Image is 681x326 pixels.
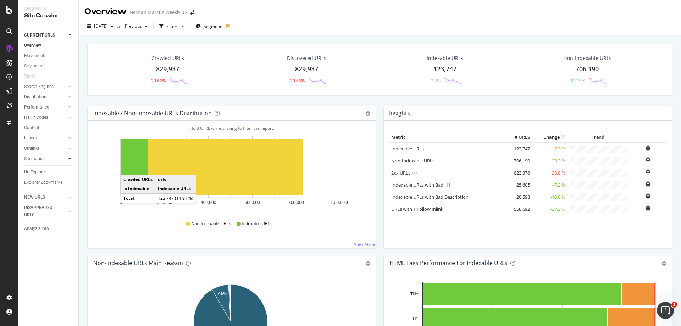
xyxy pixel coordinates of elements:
a: DISAPPEARED URLS [24,204,66,219]
div: Non-Indexable URLs [563,55,611,62]
td: Crawled URLs [121,175,155,184]
th: Trend [567,132,629,143]
th: Metric [389,132,503,143]
div: bell-plus [646,181,650,187]
div: Search Engines [24,83,54,90]
div: Overview [84,6,127,18]
td: -7.2 % [532,179,567,191]
td: -10.6 % [532,191,567,203]
span: 1 [671,302,677,308]
div: Explorer Bookmarks [24,179,62,186]
td: -27.2 % [532,203,567,215]
svg: A chart. [93,132,368,214]
a: Outlinks [24,145,66,152]
a: Overview [24,42,73,49]
text: 1,000,000 [331,200,350,205]
td: Indexable URLs [155,184,196,194]
a: Analysis Info [24,225,73,232]
span: Non-Indexable URLs [192,221,231,227]
div: DISAPPEARED URLS [24,204,60,219]
text: 400,000 [201,200,216,205]
div: HTTP Codes [24,114,48,121]
div: Discovered URLs [287,55,326,62]
td: 20,598 [503,191,532,203]
div: Filters [166,23,178,29]
button: [DATE] [84,21,116,32]
div: Overview [24,42,41,49]
a: Url Explorer [24,168,73,176]
a: Indexable URLs [391,145,424,152]
div: arrow-right-arrow-left [190,10,194,15]
td: Is Indexable [121,184,155,194]
td: 25,605 [503,179,532,191]
td: -2.3 % [532,143,567,155]
span: Indexable URLs [242,221,272,227]
div: Indexable / Non-Indexable URLs Distribution [93,110,212,117]
button: Filters [156,21,187,32]
div: SiteCrawler [24,12,73,20]
a: Segments [24,62,73,70]
div: -2.3% [430,78,441,84]
text: Title [410,292,419,297]
div: gear [365,111,370,116]
td: 823,378 [503,167,532,179]
div: 829,937 [295,65,318,74]
span: Segments [204,23,223,29]
div: Crawled URLs [151,55,184,62]
a: Performance [24,104,66,111]
a: Distribution [24,93,66,101]
a: Indexable URLs with Bad H1 [391,182,450,188]
td: 123,747 (14.91 %) [155,193,196,203]
div: bell-plus [646,145,650,151]
a: Content [24,124,73,132]
div: Performance [24,104,49,111]
div: Outlinks [24,145,40,152]
button: Previous [122,21,150,32]
td: -23.2 % [532,155,567,167]
a: Movements [24,52,73,60]
span: Previous [122,23,142,29]
div: Url Explorer [24,168,46,176]
a: HTTP Codes [24,114,66,121]
div: Inlinks [24,134,37,142]
div: Movements [24,52,46,60]
div: 706,190 [576,65,599,74]
div: bell-plus [646,169,650,175]
td: urls [155,175,196,184]
text: 7.5% [217,291,227,296]
div: Visits [24,73,35,80]
div: Distribution [24,93,46,101]
div: Neiman Marcus Weekly JS [129,9,187,16]
div: 829,937 [156,65,179,74]
a: URLs with 1 Follow Inlink [391,206,443,212]
h4: Insights [389,109,410,118]
div: bell-plus [646,157,650,162]
a: Explorer Bookmarks [24,179,73,186]
a: Non-Indexable URLs [391,158,434,164]
div: -20.66% [289,78,305,84]
a: Indexable URLs with Bad Description [391,194,469,200]
iframe: Intercom live chat [657,302,674,319]
td: 123,747 [503,143,532,155]
a: 2xx URLs [391,170,410,176]
div: bell-plus [646,205,650,211]
div: CURRENT URLS [24,32,55,39]
div: 123,747 [433,65,456,74]
div: Analysis Info [24,225,49,232]
div: -20.66% [150,78,166,84]
td: 558,692 [503,203,532,215]
a: Search Engines [24,83,66,90]
td: 706,190 [503,155,532,167]
th: # URLS [503,132,532,143]
text: 0 [120,200,122,205]
div: Content [24,124,39,132]
th: Change [532,132,567,143]
text: 200,000 [157,200,172,205]
div: gear [365,261,370,266]
a: Inlinks [24,134,66,142]
div: Indexable URLs [427,55,463,62]
div: gear [661,261,666,266]
a: Sitemaps [24,155,66,162]
text: H1 [413,316,419,321]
